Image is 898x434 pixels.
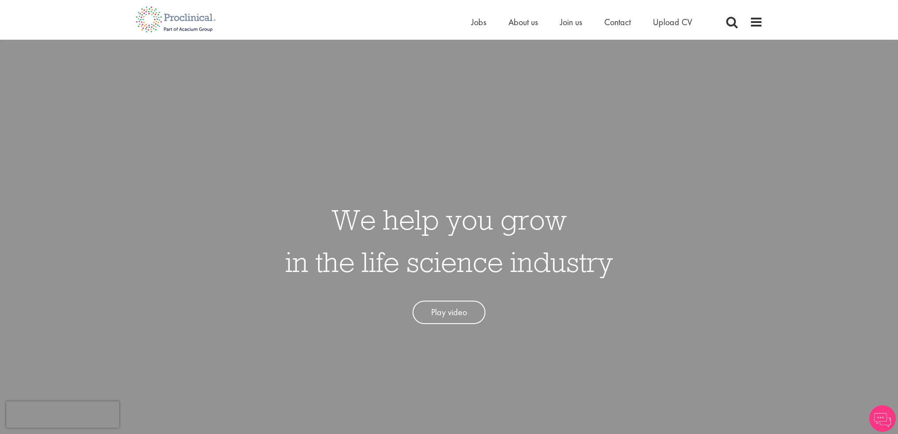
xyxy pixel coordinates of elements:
[560,16,582,28] a: Join us
[413,301,485,324] a: Play video
[285,198,613,283] h1: We help you grow in the life science industry
[869,405,896,432] img: Chatbot
[508,16,538,28] a: About us
[653,16,692,28] a: Upload CV
[604,16,631,28] a: Contact
[471,16,486,28] a: Jobs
